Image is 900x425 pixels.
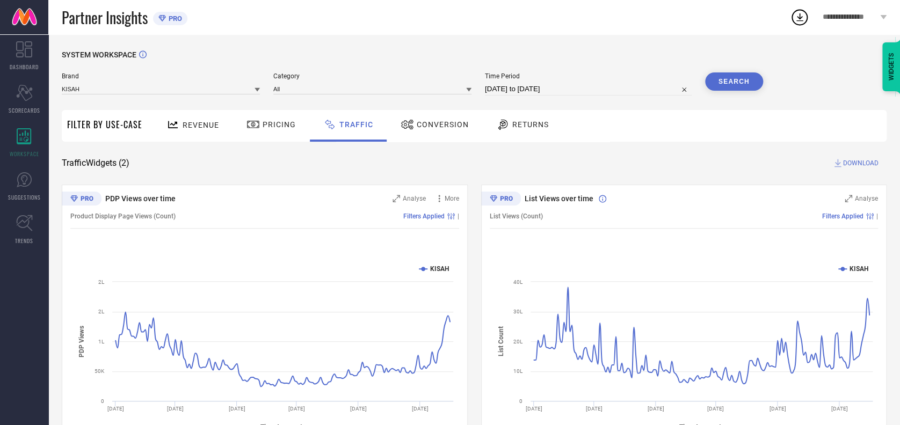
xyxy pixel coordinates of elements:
[412,406,429,412] text: [DATE]
[490,213,543,220] span: List Views (Count)
[845,195,852,202] svg: Zoom
[62,6,148,28] span: Partner Insights
[519,398,522,404] text: 0
[229,406,245,412] text: [DATE]
[8,193,41,201] span: SUGGESTIONS
[647,406,664,412] text: [DATE]
[105,194,176,203] span: PDP Views over time
[485,83,692,96] input: Select time period
[101,398,104,404] text: 0
[98,309,105,314] text: 2L
[183,121,219,129] span: Revenue
[70,213,176,220] span: Product Display Page Views (Count)
[263,120,296,129] span: Pricing
[485,72,692,80] span: Time Period
[9,106,40,114] span: SCORECARDS
[497,326,504,356] tspan: List Count
[481,192,521,208] div: Premium
[167,406,184,412] text: [DATE]
[107,406,124,412] text: [DATE]
[78,325,85,357] tspan: PDP Views
[707,406,724,412] text: [DATE]
[705,72,763,91] button: Search
[769,406,786,412] text: [DATE]
[843,158,879,168] span: DOWNLOAD
[855,195,878,202] span: Analyse
[850,265,868,273] text: KISAH
[822,213,863,220] span: Filters Applied
[339,120,373,129] span: Traffic
[525,194,593,203] span: List Views over time
[445,195,459,202] span: More
[62,192,101,208] div: Premium
[831,406,847,412] text: [DATE]
[98,339,105,345] text: 1L
[10,63,39,71] span: DASHBOARD
[513,339,523,345] text: 20L
[585,406,602,412] text: [DATE]
[288,406,305,412] text: [DATE]
[512,120,549,129] span: Returns
[67,118,142,131] span: Filter By Use-Case
[403,213,445,220] span: Filters Applied
[525,406,542,412] text: [DATE]
[273,72,471,80] span: Category
[62,158,129,168] span: Traffic Widgets ( 2 )
[513,368,523,374] text: 10L
[430,265,449,273] text: KISAH
[350,406,367,412] text: [DATE]
[166,14,182,23] span: PRO
[513,309,523,314] text: 30L
[790,8,809,27] div: Open download list
[98,279,105,285] text: 2L
[10,150,39,158] span: WORKSPACE
[62,50,136,59] span: SYSTEM WORKSPACE
[458,213,459,220] span: |
[403,195,426,202] span: Analyse
[513,279,523,285] text: 40L
[393,195,400,202] svg: Zoom
[95,368,105,374] text: 50K
[15,237,33,245] span: TRENDS
[417,120,469,129] span: Conversion
[62,72,260,80] span: Brand
[876,213,878,220] span: |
